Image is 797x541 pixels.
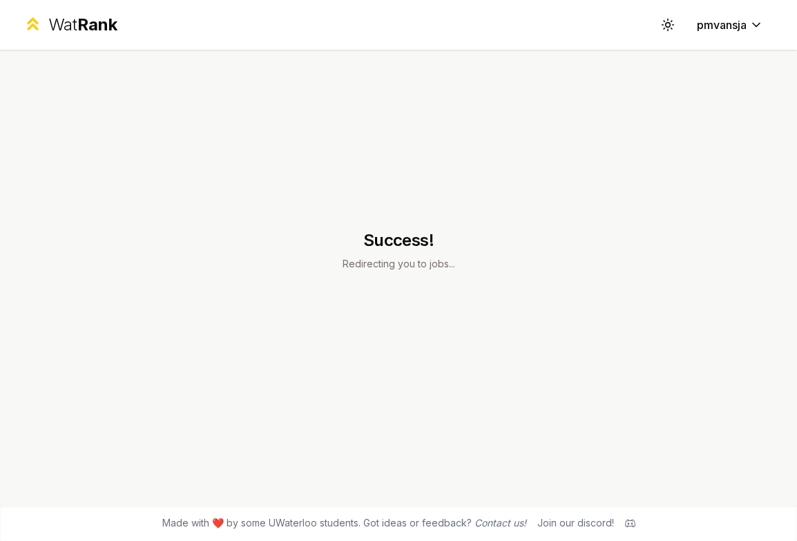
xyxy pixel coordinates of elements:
[48,14,117,36] div: Wat
[162,516,526,530] span: Made with ❤️ by some UWaterloo students. Got ideas or feedback?
[537,516,614,530] div: Join our discord!
[474,517,526,529] a: Contact us!
[697,17,747,33] span: pmvansja
[343,257,455,271] p: Redirecting you to jobs...
[23,14,117,36] a: WatRank
[77,15,117,35] span: Rank
[686,12,774,37] button: pmvansja
[343,229,455,251] h1: Success!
